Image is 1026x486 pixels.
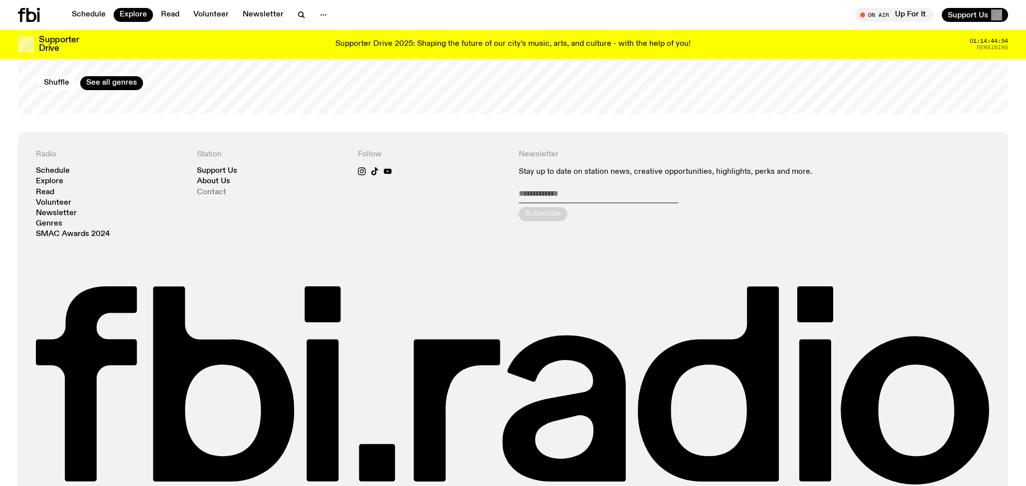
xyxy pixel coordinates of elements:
[977,45,1008,50] span: Remaining
[36,210,77,217] a: Newsletter
[36,231,110,238] a: SMAC Awards 2024
[155,8,185,22] a: Read
[197,178,230,185] a: About Us
[519,167,829,177] p: Stay up to date on station news, creative opportunities, highlights, perks and more.
[36,167,70,175] a: Schedule
[197,189,226,196] a: Contact
[66,8,112,22] a: Schedule
[237,8,290,22] a: Newsletter
[36,178,63,185] a: Explore
[335,40,691,49] p: Supporter Drive 2025: Shaping the future of our city’s music, arts, and culture - with the help o...
[855,8,934,22] button: On AirUp For It
[39,36,79,53] h3: Supporter Drive
[36,189,54,196] a: Read
[942,8,1008,22] button: Support Us
[38,76,75,90] button: Shuffle
[948,10,988,19] span: Support Us
[358,150,507,159] h4: Follow
[187,8,235,22] a: Volunteer
[114,8,153,22] a: Explore
[519,150,829,159] h4: Newsletter
[80,76,143,90] a: See all genres
[36,199,71,207] a: Volunteer
[519,207,567,221] button: Subscribe
[36,150,185,159] h4: Radio
[36,220,62,228] a: Genres
[197,150,346,159] h4: Station
[970,38,1008,44] span: 01:14:44:54
[197,167,237,175] a: Support Us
